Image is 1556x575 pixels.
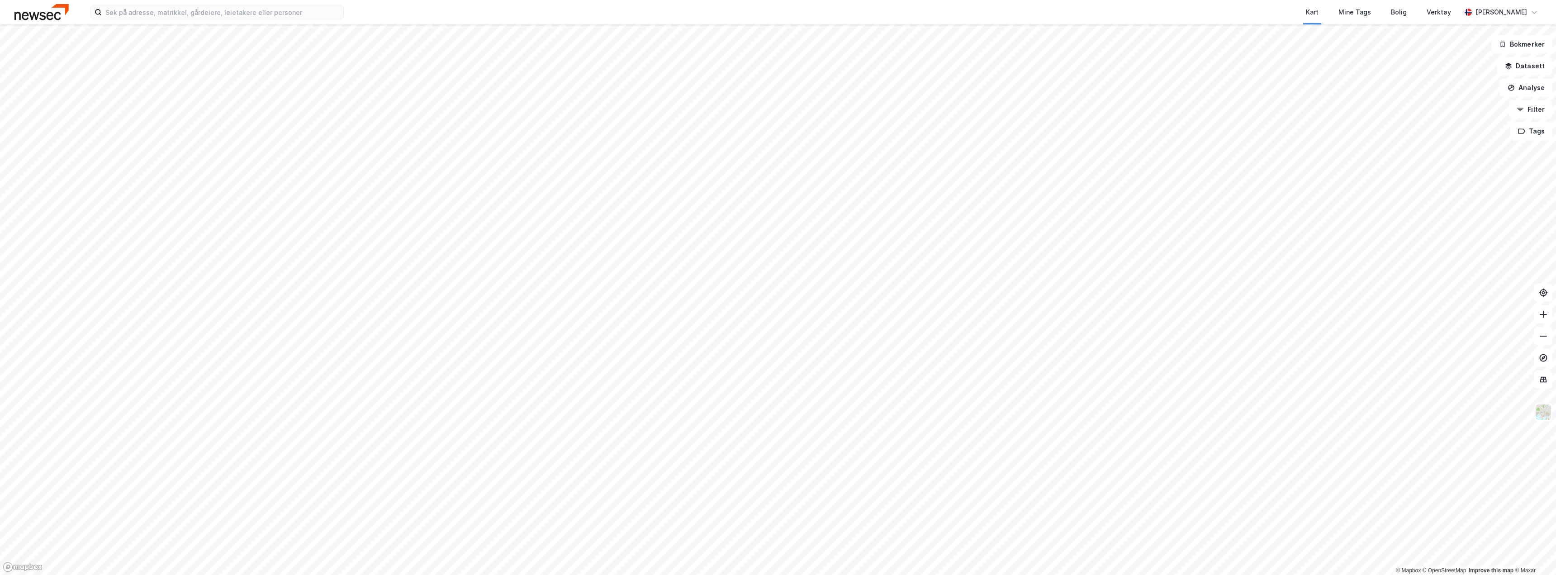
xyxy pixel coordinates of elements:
[1511,532,1556,575] div: Kontrollprogram for chat
[102,5,343,19] input: Søk på adresse, matrikkel, gårdeiere, leietakere eller personer
[1469,567,1513,574] a: Improve this map
[1509,100,1552,119] button: Filter
[1423,567,1466,574] a: OpenStreetMap
[1391,7,1407,18] div: Bolig
[1511,532,1556,575] iframe: Chat Widget
[1535,404,1552,421] img: Z
[1491,35,1552,53] button: Bokmerker
[1427,7,1451,18] div: Verktøy
[1510,122,1552,140] button: Tags
[1338,7,1371,18] div: Mine Tags
[1497,57,1552,75] button: Datasett
[1500,79,1552,97] button: Analyse
[1306,7,1319,18] div: Kart
[1475,7,1527,18] div: [PERSON_NAME]
[14,4,69,20] img: newsec-logo.f6e21ccffca1b3a03d2d.png
[1396,567,1421,574] a: Mapbox
[3,562,43,572] a: Mapbox homepage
